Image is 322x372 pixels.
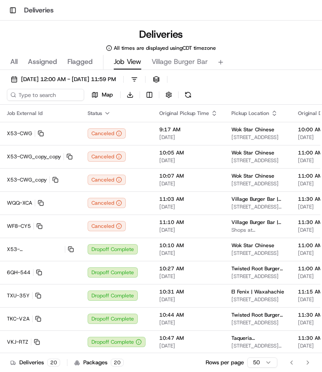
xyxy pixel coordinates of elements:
p: Rows per page [206,359,244,366]
span: Village Burger Bar | [GEOGRAPHIC_DATA] [231,196,284,203]
span: [DATE] [159,134,218,141]
button: Map [88,89,117,101]
span: [STREET_ADDRESS] [231,273,284,280]
span: El Fenix | Waxahachie [231,288,284,295]
span: [DATE] [159,319,218,326]
span: Pickup Location [231,110,269,117]
span: [STREET_ADDRESS] [231,134,284,141]
span: X53-CWG_copy [7,176,47,183]
span: [STREET_ADDRESS][PERSON_NAME] [231,203,284,210]
span: 10:44 AM [159,312,218,318]
span: 10:47 AM [159,335,218,342]
button: TXU-35Y [7,292,41,299]
span: WF8-CY5 [7,223,31,230]
span: [DATE] [159,250,218,257]
span: Wok Star Chinese [231,126,274,133]
span: Map [102,91,113,99]
span: [STREET_ADDRESS] [231,319,284,326]
button: Canceled [88,128,126,139]
span: [DATE] 12:00 AM - [DATE] 11:59 PM [21,76,116,83]
span: All [10,57,18,67]
h1: Deliveries [24,5,54,15]
span: TKC-V2A [7,315,30,322]
h1: Deliveries [139,27,183,41]
span: Wok Star Chinese [231,242,274,249]
button: Canceled [88,221,126,231]
span: 10:31 AM [159,288,218,295]
span: Wok Star Chinese [231,172,274,179]
div: Packages [74,359,124,366]
span: [STREET_ADDRESS][PERSON_NAME] [231,342,284,349]
button: X53-CWG_copy [7,176,58,183]
span: 9:17 AM [159,126,218,133]
button: TKC-V2A [7,315,41,322]
span: Wok Star Chinese [231,149,274,156]
span: Job View [114,57,141,67]
span: X53-CWG [7,130,32,137]
span: All times are displayed using CDT timezone [114,45,216,51]
button: Canceled [88,198,126,208]
button: Refresh [182,89,194,101]
span: 10:05 AM [159,149,218,156]
span: WQQ-XCA [7,200,32,206]
span: Job External Id [7,110,43,117]
span: [DATE] [159,342,218,349]
button: Dropoff Complete [88,337,146,347]
span: Village Burger Bar [152,57,208,67]
span: Twisted Root Burger | Coppell [231,312,284,318]
button: 6QH-544 [7,269,42,276]
button: X53-CWG_copy_copy_copy [7,246,74,253]
span: 10:10 AM [159,242,218,249]
span: Original Pickup Time [159,110,209,117]
button: X53-CWG_copy_copy [7,153,73,160]
span: 11:03 AM [159,196,218,203]
span: 10:27 AM [159,265,218,272]
span: [STREET_ADDRESS] [231,296,284,303]
span: X53-CWG_copy_copy [7,153,61,160]
span: [STREET_ADDRESS] [231,157,284,164]
span: 10:07 AM [159,172,218,179]
div: Deliveries [10,359,60,366]
button: WF8-CY5 [7,223,43,230]
span: [DATE] [159,296,218,303]
span: Taqueria [GEOGRAPHIC_DATA] | [GEOGRAPHIC_DATA] [231,335,284,342]
span: [DATE] [159,203,218,210]
span: X53-CWG_copy_copy_copy [7,246,62,253]
span: TXU-35Y [7,292,30,299]
span: [DATE] [159,227,218,233]
span: Status [88,110,102,117]
span: Flagged [67,57,93,67]
button: WQQ-XCA [7,200,44,206]
div: 20 [47,359,60,366]
span: Shops at [GEOGRAPHIC_DATA], [STREET_ADDRESS] [231,227,284,233]
button: Canceled [88,151,126,162]
input: Type to search [7,89,84,101]
span: [DATE] [159,273,218,280]
span: [DATE] [159,180,218,187]
span: [STREET_ADDRESS] [231,180,284,187]
button: [DATE] 12:00 AM - [DATE] 11:59 PM [7,73,120,85]
button: Canceled [88,175,126,185]
button: VKJ-RTZ [7,339,40,345]
span: Assigned [28,57,57,67]
div: 20 [111,359,124,366]
span: Twisted Root Burger | [GEOGRAPHIC_DATA] [231,265,284,272]
span: 11:10 AM [159,219,218,226]
span: 6QH-544 [7,269,30,276]
span: [STREET_ADDRESS] [231,250,284,257]
span: Village Burger Bar | Legacy Plano [231,219,284,226]
span: [DATE] [159,157,218,164]
span: VKJ-RTZ [7,339,28,345]
button: X53-CWG [7,130,44,137]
